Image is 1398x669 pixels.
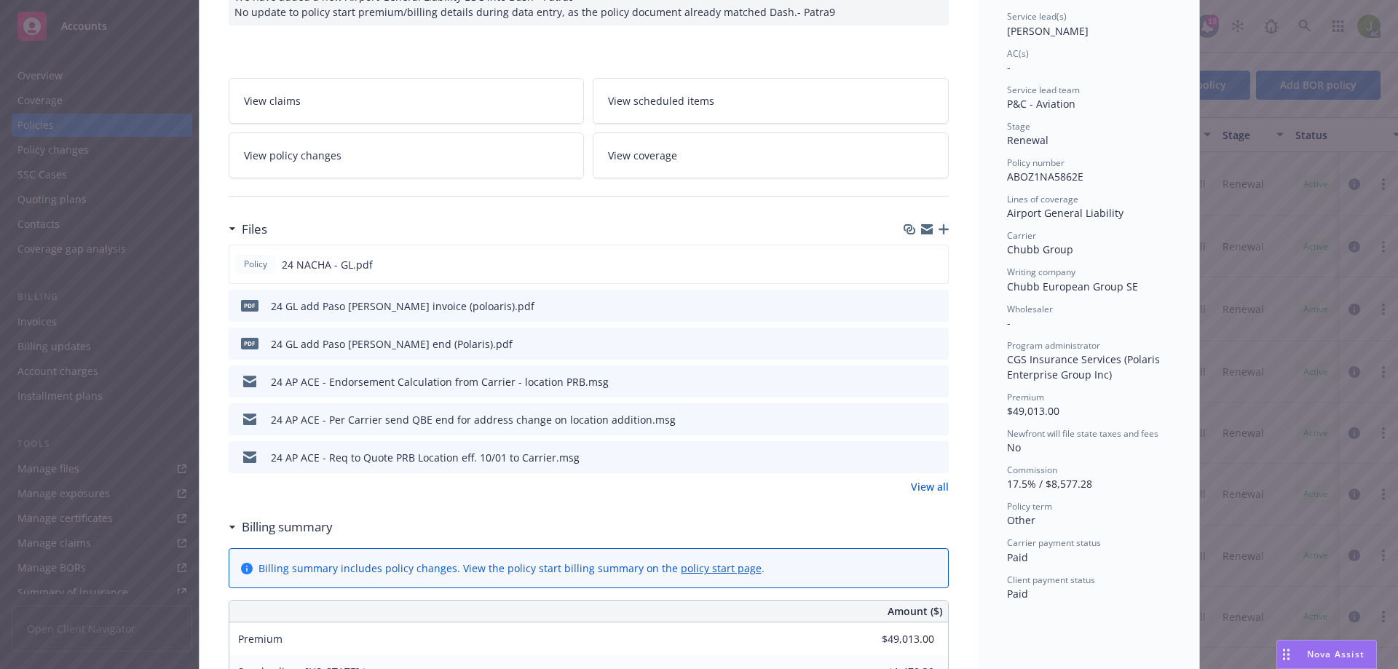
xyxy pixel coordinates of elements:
span: $49,013.00 [1007,404,1059,418]
span: pdf [241,300,258,311]
span: Service lead(s) [1007,10,1067,23]
button: download file [907,450,918,465]
span: Premium [238,632,283,646]
span: View claims [244,93,301,108]
h3: Billing summary [242,518,333,537]
a: View coverage [593,132,949,178]
span: [PERSON_NAME] [1007,24,1089,38]
span: Stage [1007,120,1030,132]
span: Client payment status [1007,574,1095,586]
button: preview file [930,450,943,465]
div: Billing summary includes policy changes. View the policy start billing summary on the . [258,561,765,576]
span: No [1007,440,1021,454]
span: Carrier [1007,229,1036,242]
span: Airport General Liability [1007,206,1123,220]
span: Other [1007,513,1035,527]
span: Commission [1007,464,1057,476]
span: View policy changes [244,148,341,163]
span: Writing company [1007,266,1075,278]
div: 24 GL add Paso [PERSON_NAME] invoice (poloaris).pdf [271,298,534,314]
h3: Files [242,220,267,239]
div: 24 AP ACE - Per Carrier send QBE end for address change on location addition.msg [271,412,676,427]
span: Nova Assist [1307,648,1365,660]
a: View scheduled items [593,78,949,124]
span: 24 NACHA - GL.pdf [282,257,373,272]
span: Wholesaler [1007,303,1053,315]
div: 24 AP ACE - Endorsement Calculation from Carrier - location PRB.msg [271,374,609,389]
button: preview file [929,257,942,272]
a: View policy changes [229,132,585,178]
a: View claims [229,78,585,124]
button: preview file [930,374,943,389]
span: ABOZ1NA5862E [1007,170,1083,183]
span: Chubb European Group SE [1007,280,1138,293]
span: Carrier payment status [1007,537,1101,549]
span: Policy number [1007,157,1065,169]
span: Renewal [1007,133,1048,147]
button: download file [907,412,918,427]
a: View all [911,479,949,494]
button: download file [907,374,918,389]
span: View coverage [608,148,677,163]
span: Paid [1007,587,1028,601]
button: preview file [930,412,943,427]
span: Policy term [1007,500,1052,512]
span: Amount ($) [888,603,942,619]
span: Policy [241,258,270,271]
span: Lines of coverage [1007,193,1078,205]
div: Billing summary [229,518,333,537]
div: 24 AP ACE - Req to Quote PRB Location eff. 10/01 to Carrier.msg [271,450,580,465]
button: Nova Assist [1276,640,1377,669]
a: policy start page [681,561,762,575]
span: Premium [1007,391,1044,403]
span: Chubb Group [1007,242,1073,256]
span: - [1007,60,1011,74]
span: Newfront will file state taxes and fees [1007,427,1158,440]
button: download file [906,257,917,272]
span: CGS Insurance Services (Polaris Enterprise Group Inc) [1007,352,1163,381]
button: preview file [930,298,943,314]
span: Program administrator [1007,339,1100,352]
span: 17.5% / $8,577.28 [1007,477,1092,491]
button: download file [907,298,918,314]
div: Files [229,220,267,239]
span: - [1007,316,1011,330]
input: 0.00 [848,628,943,650]
div: Drag to move [1277,641,1295,668]
span: P&C - Aviation [1007,97,1075,111]
span: Paid [1007,550,1028,564]
button: preview file [930,336,943,352]
span: pdf [241,338,258,349]
button: download file [907,336,918,352]
span: View scheduled items [608,93,714,108]
span: Service lead team [1007,84,1080,96]
div: 24 GL add Paso [PERSON_NAME] end (Polaris).pdf [271,336,513,352]
span: AC(s) [1007,47,1029,60]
